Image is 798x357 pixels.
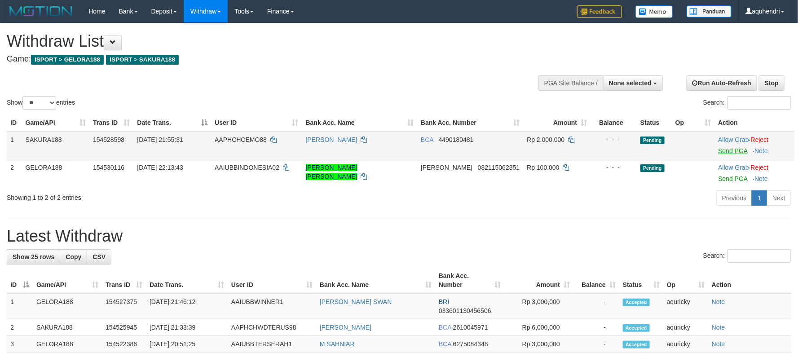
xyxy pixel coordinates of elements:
th: User ID: activate to sort column ascending [228,268,316,293]
td: Rp 3,000,000 [504,336,573,353]
th: Amount: activate to sort column ascending [523,115,591,131]
a: Reject [751,164,769,171]
span: Show 25 rows [13,253,54,260]
th: Game/API: activate to sort column ascending [33,268,102,293]
th: Trans ID: activate to sort column ascending [102,268,146,293]
a: Previous [716,190,752,206]
td: - [573,293,619,319]
td: 2 [7,159,22,187]
span: · [718,136,750,143]
img: Button%20Memo.svg [635,5,673,18]
a: [PERSON_NAME] SWAN [320,298,392,305]
th: Status [637,115,672,131]
td: 1 [7,131,22,159]
div: Showing 1 to 2 of 2 entries [7,190,326,202]
td: aquricky [663,319,708,336]
th: ID [7,115,22,131]
td: aquricky [663,336,708,353]
th: Amount: activate to sort column ascending [504,268,573,293]
th: Balance [591,115,637,131]
a: Show 25 rows [7,249,60,264]
span: Rp 100.000 [527,164,559,171]
select: Showentries [22,96,56,110]
span: Accepted [623,324,650,332]
th: Bank Acc. Name: activate to sort column ascending [316,268,435,293]
td: 154522386 [102,336,146,353]
th: User ID: activate to sort column ascending [211,115,302,131]
th: Date Trans.: activate to sort column descending [133,115,211,131]
span: Copy 082115062351 to clipboard [478,164,520,171]
h4: Game: [7,55,523,64]
td: aquricky [663,293,708,319]
span: [PERSON_NAME] [421,164,472,171]
a: Stop [759,75,785,91]
span: BRI [439,298,449,305]
img: MOTION_logo.png [7,4,75,18]
td: 1 [7,293,33,319]
th: Op: activate to sort column ascending [663,268,708,293]
a: Next [767,190,791,206]
div: PGA Site Balance / [538,75,603,91]
h1: Latest Withdraw [7,227,791,245]
span: AAIUBBINDONESIA02 [215,164,279,171]
span: Copy 033601130456506 to clipboard [439,307,491,314]
span: BCA [439,324,451,331]
td: [DATE] 21:33:39 [146,319,228,336]
td: Rp 6,000,000 [504,319,573,336]
a: Send PGA [718,147,747,154]
span: CSV [93,253,106,260]
a: Run Auto-Refresh [687,75,757,91]
td: 154527375 [102,293,146,319]
label: Search: [703,96,791,110]
td: SAKURA188 [33,319,102,336]
a: [PERSON_NAME] [PERSON_NAME] [306,164,357,180]
input: Search: [727,249,791,263]
a: M SAHNIAR [320,340,355,348]
a: Allow Grab [718,136,749,143]
a: Allow Grab [718,164,749,171]
a: Note [712,324,725,331]
th: ID: activate to sort column descending [7,268,33,293]
a: Note [754,147,768,154]
input: Search: [727,96,791,110]
div: - - - [594,163,633,172]
span: Copy 4490180481 to clipboard [439,136,474,143]
a: CSV [87,249,111,264]
th: Game/API: activate to sort column ascending [22,115,89,131]
span: BCA [421,136,433,143]
td: AAIUBBTERSERAH1 [228,336,316,353]
th: Balance: activate to sort column ascending [573,268,619,293]
td: [DATE] 21:46:12 [146,293,228,319]
span: Copy 2610045971 to clipboard [453,324,488,331]
span: 154530116 [93,164,124,171]
td: · [714,159,794,187]
td: GELORA188 [33,293,102,319]
th: Op: activate to sort column ascending [672,115,714,131]
th: Bank Acc. Number: activate to sort column ascending [417,115,523,131]
th: Trans ID: activate to sort column ascending [89,115,133,131]
td: SAKURA188 [22,131,89,159]
a: Send PGA [718,175,747,182]
a: Copy [60,249,87,264]
a: Note [712,298,725,305]
a: [PERSON_NAME] [320,324,371,331]
a: Reject [751,136,769,143]
label: Search: [703,249,791,263]
td: 2 [7,319,33,336]
td: AAIUBBWINNER1 [228,293,316,319]
a: Note [712,340,725,348]
span: None selected [609,79,652,87]
div: - - - [594,135,633,144]
span: [DATE] 22:13:43 [137,164,183,171]
th: Status: activate to sort column ascending [619,268,663,293]
td: - [573,336,619,353]
span: Copy [66,253,81,260]
a: [PERSON_NAME] [306,136,357,143]
a: Note [754,175,768,182]
td: 3 [7,336,33,353]
td: 154525945 [102,319,146,336]
th: Bank Acc. Number: activate to sort column ascending [435,268,504,293]
span: Pending [640,164,665,172]
span: [DATE] 21:55:31 [137,136,183,143]
th: Action [714,115,794,131]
